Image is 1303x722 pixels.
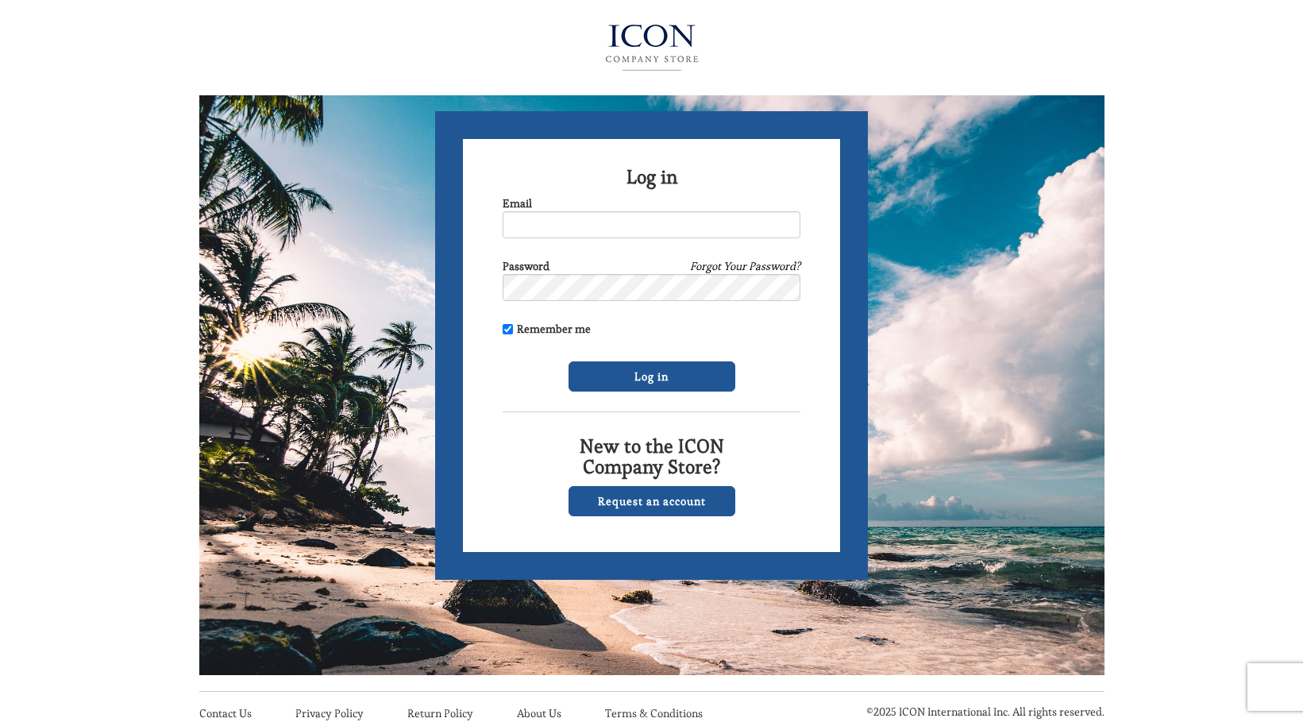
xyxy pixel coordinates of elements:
[503,436,800,478] h2: New to the ICON Company Store?
[407,706,473,720] a: Return Policy
[517,706,561,720] a: About Us
[503,258,549,274] label: Password
[569,361,735,392] input: Log in
[690,258,800,274] a: Forgot Your Password?
[569,486,735,516] a: Request an account
[503,167,800,187] h2: Log in
[295,706,364,720] a: Privacy Policy
[605,706,703,720] a: Terms & Conditions
[199,706,252,720] a: Contact Us
[503,195,532,211] label: Email
[503,324,513,334] input: Remember me
[503,321,591,337] label: Remember me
